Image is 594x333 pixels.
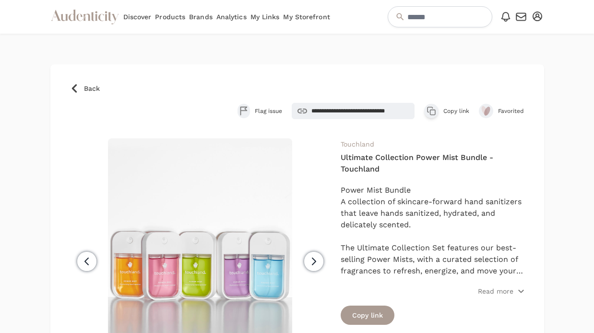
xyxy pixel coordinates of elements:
[498,107,525,115] span: Favorited
[478,286,513,296] p: Read more
[341,140,374,148] a: Touchland
[70,84,525,93] a: Back
[341,152,525,175] h4: Ultimate Collection Power Mist Bundle - Touchland
[255,107,282,115] span: Flag issue
[479,104,525,118] button: Favorited
[424,104,469,118] button: Copy link
[238,104,282,118] button: Flag issue
[443,107,469,115] span: Copy link
[84,84,100,93] span: Back
[341,185,525,277] div: Power Mist Bundle A collection of skincare-forward hand sanitizers that leave hands sanitized, hy...
[478,286,525,296] button: Read more
[341,306,394,325] button: Copy link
